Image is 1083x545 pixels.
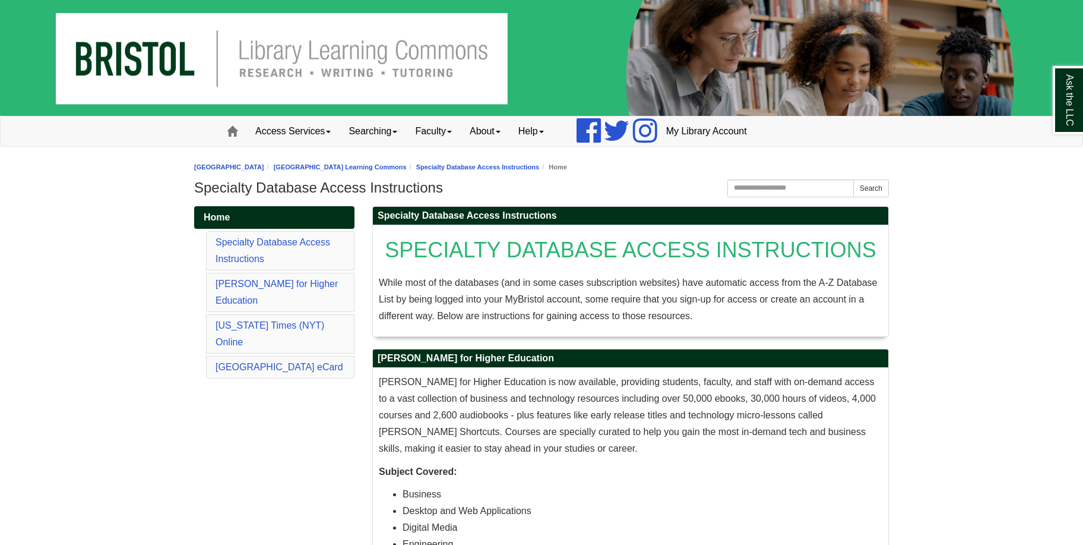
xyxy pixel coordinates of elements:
strong: Subject Covered: [379,467,457,477]
h2: Specialty Database Access Instructions [373,207,888,225]
h1: Specialty Database Access Instructions [194,179,889,196]
nav: breadcrumb [194,162,889,173]
a: Searching [340,116,406,146]
span: Home [204,212,230,222]
li: Digital Media [403,519,882,536]
span: SPECIALTY DATABASE ACCESS INSTRUCTIONS [385,238,876,262]
a: Help [509,116,553,146]
a: [GEOGRAPHIC_DATA] [194,163,264,171]
h2: [PERSON_NAME] for Higher Education [373,349,888,368]
div: Guide Pages [194,206,354,381]
button: Search [853,179,889,197]
p: [PERSON_NAME] for Higher Education is now available, providing students, faculty, and staff with ... [379,374,882,457]
a: Specialty Database Access Instructions [216,237,330,264]
a: [GEOGRAPHIC_DATA] Learning Commons [274,163,407,171]
a: Home [194,206,354,229]
li: Business [403,486,882,503]
a: [GEOGRAPHIC_DATA] eCard [216,362,343,372]
li: Desktop and Web Applications [403,503,882,519]
a: My Library Account [657,116,756,146]
a: About [461,116,509,146]
a: Access Services [246,116,340,146]
p: While most of the databases (and in some cases subscription websites) have automatic access from ... [379,275,882,325]
a: Specialty Database Access Instructions [416,163,539,171]
li: Home [539,162,567,173]
a: Faculty [406,116,461,146]
a: [US_STATE] Times (NYT) Online [216,320,324,347]
a: [PERSON_NAME] for Higher Education [216,279,338,305]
